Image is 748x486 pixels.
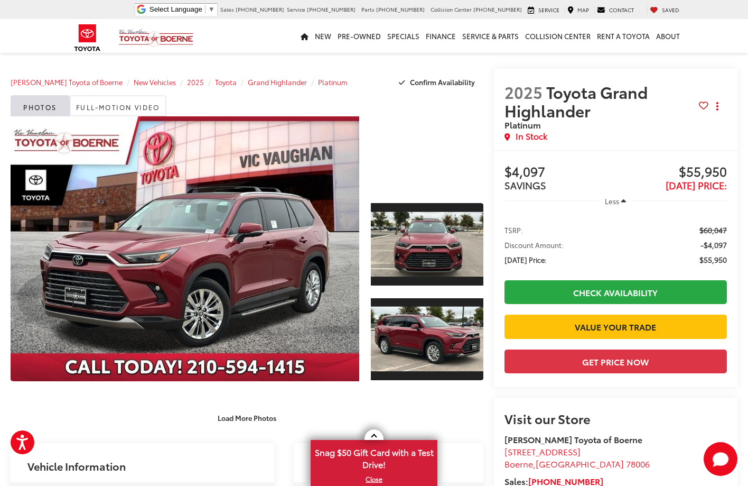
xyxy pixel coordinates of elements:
[205,5,205,13] span: ​
[318,77,348,87] a: Platinum
[7,115,362,382] img: 2025 Toyota Grand Highlander Platinum
[504,315,727,338] a: Value Your Trade
[210,408,284,427] button: Load More Photos
[393,73,483,91] button: Confirm Availability
[220,5,234,13] span: Sales
[134,77,176,87] a: New Vehicles
[215,77,237,87] a: Toyota
[536,457,624,470] span: [GEOGRAPHIC_DATA]
[716,102,718,111] span: dropdown dots
[504,280,727,304] a: Check Availability
[68,21,107,55] img: Toyota
[297,19,312,53] a: Home
[410,77,475,87] span: Confirm Availability
[431,5,472,13] span: Collision Center
[600,191,631,210] button: Less
[615,164,727,180] span: $55,950
[287,5,305,13] span: Service
[594,6,637,14] a: Contact
[312,19,334,53] a: New
[699,225,727,235] span: $60,047
[565,6,592,14] a: Map
[647,6,682,14] a: My Saved Vehicles
[538,6,559,14] span: Service
[522,19,594,53] a: Collision Center
[361,5,375,13] span: Parts
[700,240,727,250] span: -$4,097
[666,178,727,192] span: [DATE] Price:
[504,80,648,122] span: Toyota Grand Highlander
[369,307,484,372] img: 2025 Toyota Grand Highlander Platinum
[504,240,564,250] span: Discount Amount:
[504,445,581,457] span: [STREET_ADDRESS]
[11,77,123,87] a: [PERSON_NAME] Toyota of Boerne
[525,6,562,14] a: Service
[516,130,547,142] span: In Stock
[504,433,642,445] strong: [PERSON_NAME] Toyota of Boerne
[504,411,727,425] h2: Visit our Store
[376,5,425,13] span: [PHONE_NUMBER]
[699,254,727,265] span: $55,950
[504,225,523,235] span: TSRP:
[11,116,359,381] a: Expand Photo 0
[27,460,126,472] h2: Vehicle Information
[248,77,307,87] a: Grand Highlander
[149,5,215,13] a: Select Language​
[609,6,634,14] span: Contact
[504,164,616,180] span: $4,097
[626,457,650,470] span: 78006
[423,19,459,53] a: Finance
[504,254,547,265] span: [DATE] Price:
[708,97,727,116] button: Actions
[504,178,546,192] span: SAVINGS
[384,19,423,53] a: Specials
[208,5,215,13] span: ▼
[504,80,543,103] span: 2025
[577,6,589,14] span: Map
[504,457,533,470] span: Boerne
[149,5,202,13] span: Select Language
[594,19,653,53] a: Rent a Toyota
[653,19,683,53] a: About
[236,5,284,13] span: [PHONE_NUMBER]
[371,116,483,191] div: View Full-Motion Video
[11,95,70,116] a: Photos
[371,297,483,382] a: Expand Photo 2
[605,196,619,206] span: Less
[369,212,484,277] img: 2025 Toyota Grand Highlander Platinum
[307,5,356,13] span: [PHONE_NUMBER]
[704,442,737,476] button: Toggle Chat Window
[459,19,522,53] a: Service & Parts: Opens in a new tab
[118,29,194,47] img: Vic Vaughan Toyota of Boerne
[504,118,541,131] span: Platinum
[70,95,166,116] a: Full-Motion Video
[504,457,650,470] span: ,
[704,442,737,476] svg: Start Chat
[371,202,483,287] a: Expand Photo 1
[504,445,650,470] a: [STREET_ADDRESS] Boerne,[GEOGRAPHIC_DATA] 78006
[473,5,522,13] span: [PHONE_NUMBER]
[312,441,436,473] span: Snag $50 Gift Card with a Test Drive!
[334,19,384,53] a: Pre-Owned
[504,350,727,373] button: Get Price Now
[662,6,679,14] span: Saved
[187,77,204,87] a: 2025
